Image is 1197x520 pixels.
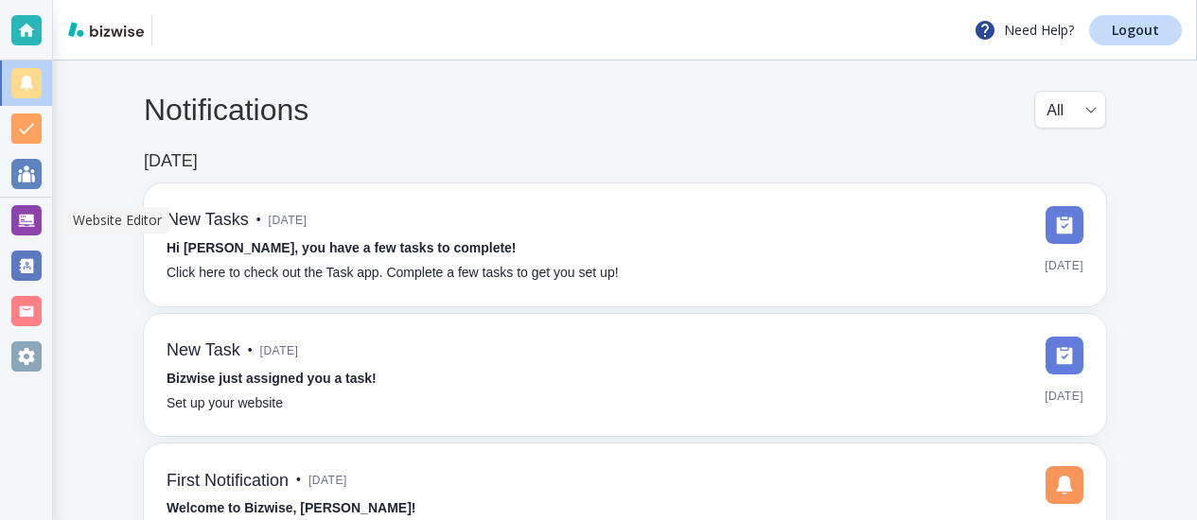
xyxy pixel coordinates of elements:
p: • [296,470,301,491]
img: bizwise [68,22,144,37]
a: Logout [1089,15,1182,45]
a: New Task•[DATE]Bizwise just assigned you a task!Set up your website[DATE] [144,314,1106,437]
p: Website Editor [73,211,162,230]
p: • [256,210,261,231]
a: New Tasks•[DATE]Hi [PERSON_NAME], you have a few tasks to complete!Click here to check out the Ta... [144,183,1106,306]
div: All [1047,92,1094,128]
p: Logout [1112,24,1159,37]
img: Dunnington Consulting [160,15,238,45]
strong: Welcome to Bizwise, [PERSON_NAME]! [167,500,415,515]
p: Need Help? [974,19,1074,42]
p: • [248,340,253,361]
span: [DATE] [260,337,299,365]
span: [DATE] [308,466,347,494]
span: [DATE] [1045,251,1083,280]
span: [DATE] [1045,382,1083,410]
h4: Notifications [144,92,308,128]
h6: [DATE] [144,151,198,172]
strong: Hi [PERSON_NAME], you have a few tasks to complete! [167,240,517,255]
img: DashboardSidebarNotification.svg [1046,466,1083,504]
p: Set up your website [167,393,283,414]
span: [DATE] [269,206,308,234]
h6: New Tasks [167,210,249,231]
p: Click here to check out the Task app. Complete a few tasks to get you set up! [167,263,619,284]
h6: New Task [167,340,240,361]
h6: First Notification [167,471,289,492]
img: DashboardSidebarTasks.svg [1046,337,1083,374]
strong: Bizwise just assigned you a task! [167,371,377,386]
img: DashboardSidebarTasks.svg [1046,206,1083,244]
